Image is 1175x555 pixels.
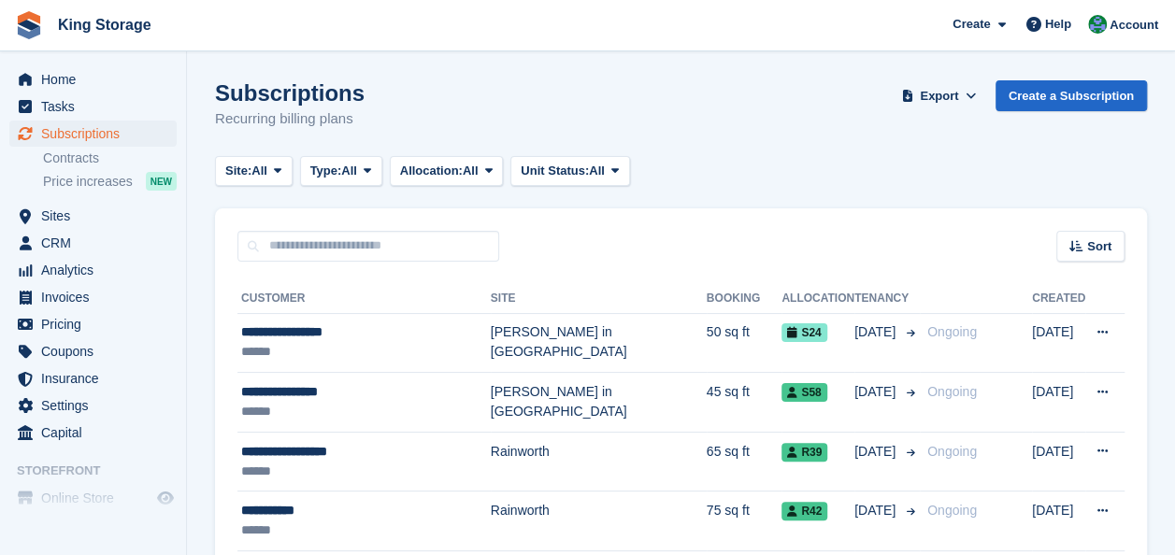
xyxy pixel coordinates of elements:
span: Invoices [41,284,153,310]
button: Site: All [215,156,293,187]
h1: Subscriptions [215,80,365,106]
span: All [341,162,357,180]
span: Subscriptions [41,121,153,147]
th: Created [1032,284,1085,314]
button: Type: All [300,156,382,187]
button: Allocation: All [390,156,504,187]
td: [PERSON_NAME] in [GEOGRAPHIC_DATA] [491,373,707,433]
span: [DATE] [854,501,899,520]
span: Insurance [41,365,153,391]
a: menu [9,121,177,147]
a: Price increases NEW [43,171,177,192]
span: CRM [41,230,153,256]
span: R39 [781,443,827,462]
td: [DATE] [1032,491,1085,551]
span: S24 [781,323,826,342]
span: Online Store [41,485,153,511]
a: menu [9,420,177,446]
span: Allocation: [400,162,463,180]
span: Coupons [41,338,153,364]
th: Tenancy [854,284,920,314]
th: Allocation [781,284,854,314]
span: Account [1110,16,1158,35]
span: Create [953,15,990,34]
a: menu [9,365,177,391]
a: menu [9,257,177,283]
a: Create a Subscription [996,80,1147,111]
span: Analytics [41,257,153,283]
td: Rainworth [491,491,707,551]
span: Type: [310,162,342,180]
td: 65 sq ft [707,432,782,491]
td: [DATE] [1032,432,1085,491]
span: All [463,162,479,180]
img: stora-icon-8386f47178a22dfd0bd8f6a31ec36ba5ce8667c1dd55bd0f319d3a0aa187defe.svg [15,11,43,39]
span: [DATE] [854,382,899,402]
span: Help [1045,15,1071,34]
span: Export [920,87,958,106]
button: Unit Status: All [510,156,629,187]
a: menu [9,284,177,310]
span: Ongoing [927,444,977,459]
span: Ongoing [927,384,977,399]
span: Pricing [41,311,153,337]
td: 75 sq ft [707,491,782,551]
span: All [589,162,605,180]
td: 50 sq ft [707,313,782,373]
span: All [251,162,267,180]
p: Recurring billing plans [215,108,365,130]
a: Contracts [43,149,177,167]
img: John King [1088,15,1107,34]
td: [DATE] [1032,313,1085,373]
span: Site: [225,162,251,180]
a: menu [9,203,177,229]
a: King Storage [50,9,159,40]
a: menu [9,66,177,92]
th: Customer [237,284,491,314]
a: menu [9,311,177,337]
a: menu [9,485,177,511]
span: Sort [1087,237,1111,256]
span: R42 [781,502,827,520]
a: Preview store [154,487,177,509]
a: menu [9,93,177,120]
span: S58 [781,383,826,402]
span: Ongoing [927,324,977,339]
a: menu [9,338,177,364]
td: [PERSON_NAME] in [GEOGRAPHIC_DATA] [491,313,707,373]
span: Unit Status: [521,162,589,180]
span: Price increases [43,173,133,191]
span: [DATE] [854,322,899,342]
th: Site [491,284,707,314]
td: [DATE] [1032,373,1085,433]
span: Storefront [17,462,186,480]
button: Export [898,80,981,111]
span: Ongoing [927,503,977,518]
span: [DATE] [854,442,899,462]
th: Booking [707,284,782,314]
a: menu [9,230,177,256]
span: Capital [41,420,153,446]
span: Tasks [41,93,153,120]
a: menu [9,392,177,419]
span: Settings [41,392,153,419]
td: Rainworth [491,432,707,491]
span: Sites [41,203,153,229]
div: NEW [146,172,177,191]
span: Home [41,66,153,92]
td: 45 sq ft [707,373,782,433]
